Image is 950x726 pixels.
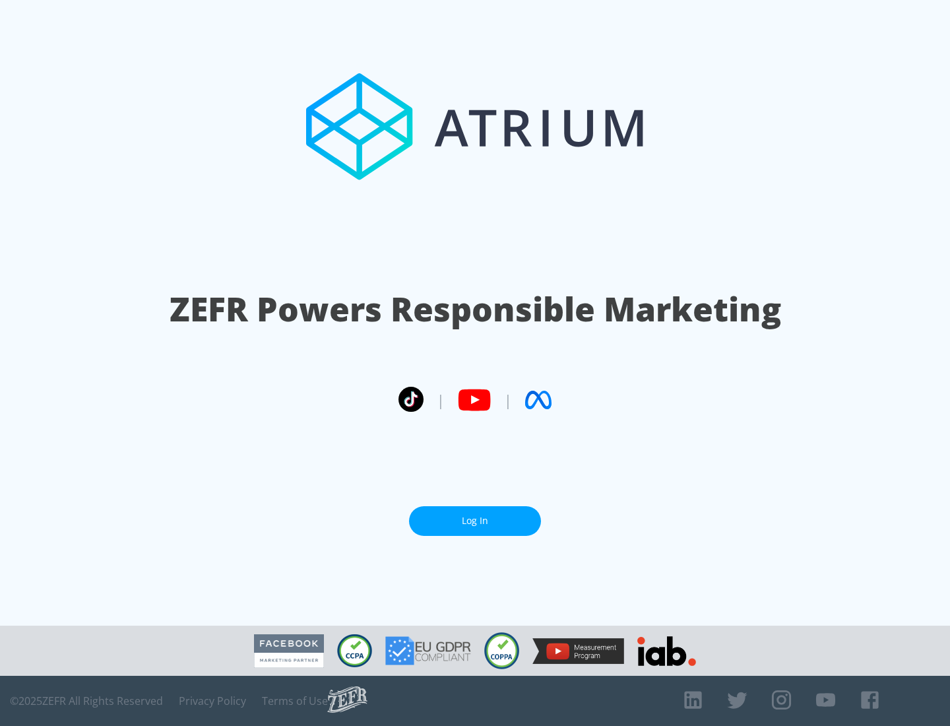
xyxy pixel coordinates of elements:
span: © 2025 ZEFR All Rights Reserved [10,694,163,708]
img: IAB [637,636,696,666]
span: | [437,390,445,410]
img: Facebook Marketing Partner [254,634,324,668]
a: Terms of Use [262,694,328,708]
img: CCPA Compliant [337,634,372,667]
a: Privacy Policy [179,694,246,708]
img: COPPA Compliant [484,632,519,669]
img: GDPR Compliant [385,636,471,665]
span: | [504,390,512,410]
img: YouTube Measurement Program [532,638,624,664]
a: Log In [409,506,541,536]
h1: ZEFR Powers Responsible Marketing [170,286,781,332]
